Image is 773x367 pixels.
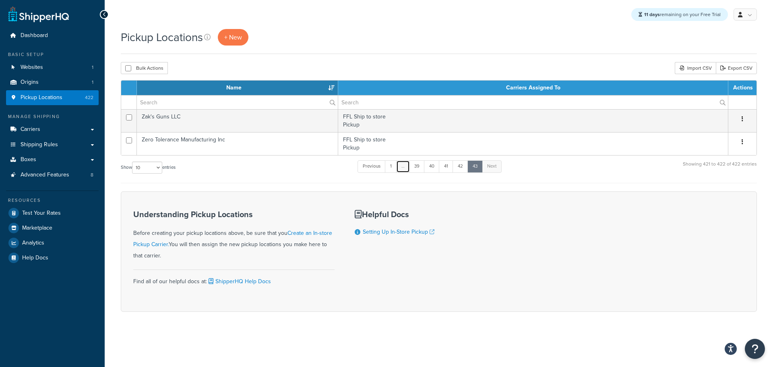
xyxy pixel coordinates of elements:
div: Resources [6,197,99,204]
td: Zak's Guns LLC [137,109,338,132]
div: Before creating your pickup locations above, be sure that you You will then assign the new pickup... [133,210,335,261]
span: 8 [91,172,93,178]
a: 40 [424,160,440,172]
span: Websites [21,64,43,71]
a: 42 [453,160,468,172]
button: Bulk Actions [121,62,168,74]
h1: Pickup Locations [121,29,203,45]
a: Export CSV [716,62,757,74]
span: Analytics [22,240,44,247]
span: Shipping Rules [21,141,58,148]
th: Name : activate to sort column descending [137,81,338,95]
strong: 11 days [644,11,660,18]
a: … [396,160,410,172]
a: Setting Up In-Store Pickup [363,228,434,236]
span: Origins [21,79,39,86]
a: Carriers [6,122,99,137]
li: Pickup Locations [6,90,99,105]
button: Open Resource Center [745,339,765,359]
td: FFL Ship to store Pickup [338,109,728,132]
a: Origins 1 [6,75,99,90]
li: Advanced Features [6,168,99,182]
div: Manage Shipping [6,113,99,120]
span: 1 [92,64,93,71]
td: FFL Ship to store Pickup [338,132,728,155]
span: Test Your Rates [22,210,61,217]
a: + New [218,29,248,46]
span: Boxes [21,156,36,163]
a: Analytics [6,236,99,250]
div: Import CSV [675,62,716,74]
a: 39 [409,160,425,172]
h3: Helpful Docs [355,210,443,219]
span: Dashboard [21,32,48,39]
a: Websites 1 [6,60,99,75]
span: 1 [92,79,93,86]
a: 1 [385,160,397,172]
a: Shipping Rules [6,137,99,152]
th: Actions [728,81,756,95]
a: Dashboard [6,28,99,43]
span: Help Docs [22,255,48,261]
select: Showentries [132,162,162,174]
a: Previous [358,160,386,172]
th: Carriers Assigned To [338,81,728,95]
input: Search [338,95,728,109]
li: Websites [6,60,99,75]
a: 43 [467,160,483,172]
label: Show entries [121,162,176,174]
a: Advanced Features 8 [6,168,99,182]
a: Help Docs [6,251,99,265]
span: + New [224,33,242,42]
a: Test Your Rates [6,206,99,220]
a: Next [482,160,502,172]
span: Marketplace [22,225,52,232]
input: Search [137,95,338,109]
a: Boxes [6,152,99,167]
span: Pickup Locations [21,94,62,101]
span: Carriers [21,126,40,133]
a: Marketplace [6,221,99,235]
div: remaining on your Free Trial [631,8,728,21]
div: Find all of our helpful docs at: [133,270,335,287]
div: Basic Setup [6,51,99,58]
span: 422 [85,94,93,101]
a: ShipperHQ Help Docs [207,277,271,286]
a: ShipperHQ Home [8,6,69,22]
a: 41 [439,160,453,172]
a: Pickup Locations 422 [6,90,99,105]
span: Advanced Features [21,172,69,178]
li: Origins [6,75,99,90]
h3: Understanding Pickup Locations [133,210,335,219]
div: Showing 421 to 422 of 422 entries [683,160,757,177]
td: Zero Tolerance Manufacturing Inc [137,132,338,155]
